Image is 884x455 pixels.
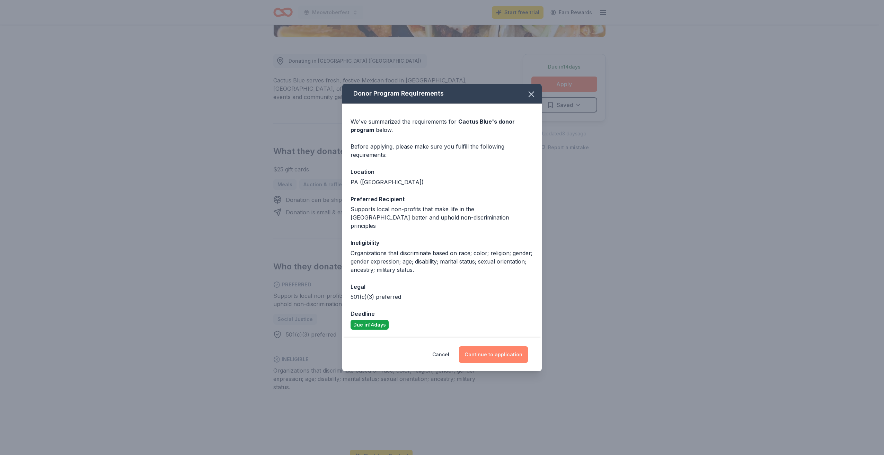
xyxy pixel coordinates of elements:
div: Preferred Recipient [351,195,533,204]
div: Location [351,167,533,176]
div: Supports local non-profits that make life in the [GEOGRAPHIC_DATA] better and uphold non-discrimi... [351,205,533,230]
div: Organizations that discriminate based on race; color; religion; gender; gender expression; age; d... [351,249,533,274]
div: 501(c)(3) preferred [351,293,533,301]
div: PA ([GEOGRAPHIC_DATA]) [351,178,533,186]
div: Due in 14 days [351,320,389,330]
div: Ineligibility [351,238,533,247]
div: Before applying, please make sure you fulfill the following requirements: [351,142,533,159]
div: Deadline [351,309,533,318]
div: We've summarized the requirements for below. [351,117,533,134]
button: Continue to application [459,346,528,363]
button: Cancel [432,346,449,363]
div: Legal [351,282,533,291]
div: Donor Program Requirements [342,84,542,104]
